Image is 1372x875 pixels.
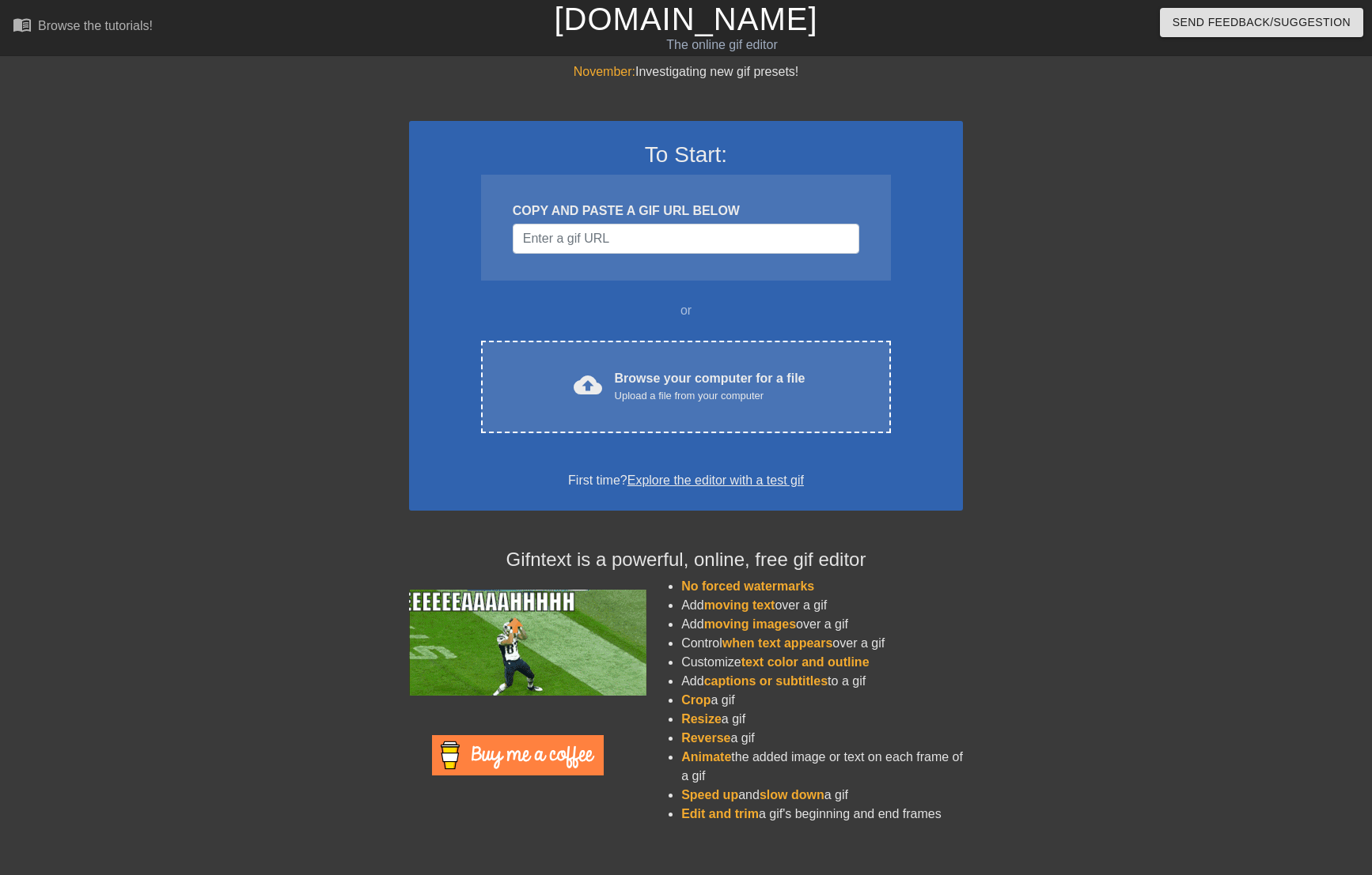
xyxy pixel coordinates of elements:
[465,36,979,55] div: The online gif editor
[409,62,963,81] div: Investigating new gif presets!
[450,301,922,320] div: or
[681,807,759,820] span: Edit and trim
[13,15,32,34] span: menu_book
[513,224,859,254] input: Username
[1160,8,1363,37] button: Send Feedback/Suggestion
[681,579,814,593] span: No forced watermarks
[574,65,635,78] span: November:
[760,788,824,801] span: slow down
[681,615,963,634] li: Add over a gif
[681,596,963,615] li: Add over a gif
[681,750,731,764] span: Animate
[704,617,796,631] span: moving images
[681,691,963,710] li: a gif
[430,141,942,168] h3: To Start:
[681,672,963,691] li: Add to a gif
[681,729,963,748] li: a gif
[554,2,817,36] a: [DOMAIN_NAME]
[13,15,153,40] a: Browse the tutorials!
[681,731,730,745] span: Reverse
[38,19,153,32] div: Browse the tutorials!
[627,473,804,487] a: Explore the editor with a test gif
[704,674,828,688] span: captions or subtitles
[722,636,833,650] span: when text appears
[681,786,963,805] li: and a gif
[681,693,711,707] span: Crop
[681,805,963,824] li: a gif's beginning and end frames
[741,655,870,669] span: text color and outline
[681,788,738,801] span: Speed up
[681,748,963,786] li: the added image or text on each frame of a gif
[409,590,646,696] img: football_small.gif
[681,634,963,653] li: Control over a gif
[430,471,942,490] div: First time?
[681,710,963,729] li: a gif
[681,653,963,672] li: Customize
[432,735,604,775] img: Buy Me A Coffee
[513,202,859,221] div: COPY AND PASTE A GIF URL BELOW
[409,549,963,571] h4: Gifntext is a powerful, online, free gif editor
[574,371,602,399] span: cloud_upload
[615,388,805,404] div: Upload a file from your computer
[1173,13,1351,32] span: Send Feedback/Suggestion
[681,712,722,726] span: Resize
[704,598,775,612] span: moving text
[615,369,805,404] div: Browse your computer for a file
